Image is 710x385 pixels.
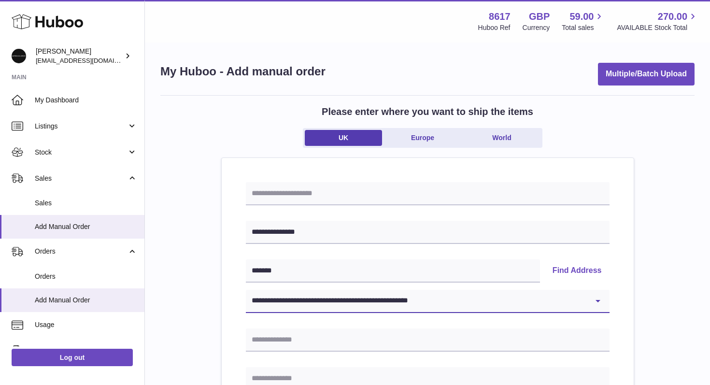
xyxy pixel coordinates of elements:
span: 270.00 [658,10,687,23]
span: Listings [35,122,127,131]
span: Add Manual Order [35,222,137,231]
a: Europe [384,130,461,146]
span: Sales [35,199,137,208]
span: My Dashboard [35,96,137,105]
div: Currency [523,23,550,32]
span: Usage [35,320,137,329]
span: 59.00 [569,10,594,23]
a: UK [305,130,382,146]
img: hello@alfredco.com [12,49,26,63]
span: Add Manual Order [35,296,137,305]
strong: GBP [529,10,550,23]
a: World [463,130,540,146]
span: Orders [35,247,127,256]
span: AVAILABLE Stock Total [617,23,698,32]
strong: 8617 [489,10,511,23]
span: Orders [35,272,137,281]
span: Total sales [562,23,605,32]
button: Find Address [545,259,610,283]
a: Log out [12,349,133,366]
button: Multiple/Batch Upload [598,63,695,86]
div: Huboo Ref [478,23,511,32]
h1: My Huboo - Add manual order [160,64,326,79]
div: [PERSON_NAME] [36,47,123,65]
span: Stock [35,148,127,157]
a: 59.00 Total sales [562,10,605,32]
a: 270.00 AVAILABLE Stock Total [617,10,698,32]
span: Sales [35,174,127,183]
h2: Please enter where you want to ship the items [322,105,533,118]
span: [EMAIL_ADDRESS][DOMAIN_NAME] [36,57,142,64]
